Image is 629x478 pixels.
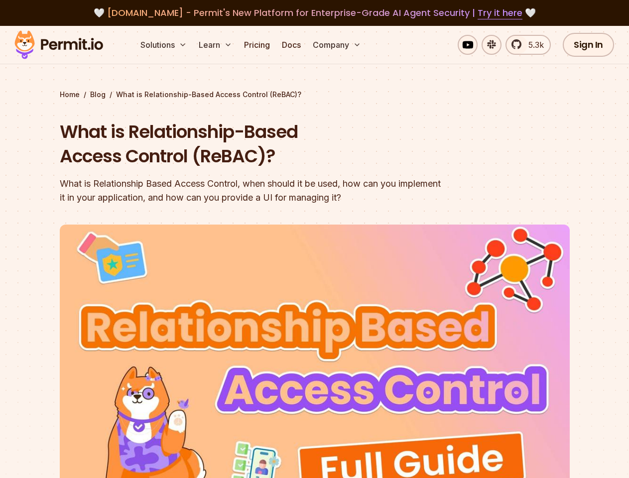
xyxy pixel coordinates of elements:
button: Company [309,35,365,55]
div: What is Relationship Based Access Control, when should it be used, how can you implement it in yo... [60,177,442,205]
a: Docs [278,35,305,55]
a: Sign In [563,33,614,57]
span: [DOMAIN_NAME] - Permit's New Platform for Enterprise-Grade AI Agent Security | [107,6,522,19]
div: 🤍 🤍 [24,6,605,20]
button: Solutions [136,35,191,55]
img: Permit logo [10,28,108,62]
a: Pricing [240,35,274,55]
a: 5.3k [505,35,551,55]
div: / / [60,90,570,100]
a: Home [60,90,80,100]
a: Blog [90,90,106,100]
h1: What is Relationship-Based Access Control (ReBAC)? [60,119,442,169]
a: Try it here [478,6,522,19]
span: 5.3k [522,39,544,51]
button: Learn [195,35,236,55]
